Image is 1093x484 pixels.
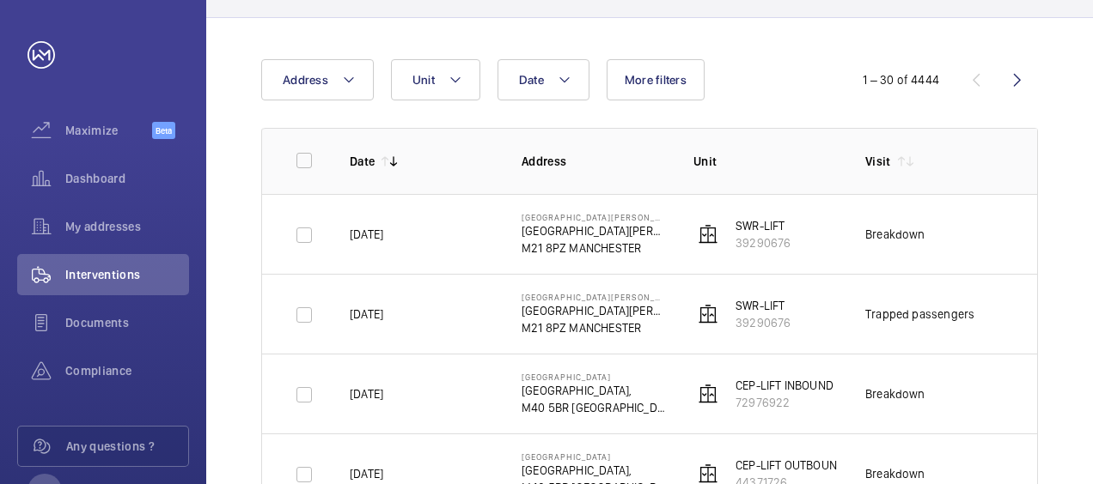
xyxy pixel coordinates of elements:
[350,465,383,482] p: [DATE]
[283,73,328,87] span: Address
[152,122,175,139] span: Beta
[350,226,383,243] p: [DATE]
[522,239,666,257] p: M21 8PZ MANCHESTER
[65,170,189,187] span: Dashboard
[736,297,791,314] p: SWR-LIFT
[736,457,845,474] p: CEP-LIFT OUTBOUND
[65,218,189,235] span: My addresses
[522,399,666,416] p: M40 5BR [GEOGRAPHIC_DATA]
[625,73,687,87] span: More filters
[65,314,189,331] span: Documents
[698,384,718,404] img: elevator.svg
[865,306,974,323] div: Trapped passengers
[65,122,152,139] span: Maximize
[698,304,718,324] img: elevator.svg
[65,266,189,283] span: Interventions
[736,234,791,251] p: 39290676
[736,377,833,394] p: CEP-LIFT INBOUND
[865,385,925,402] div: Breakdown
[350,385,383,402] p: [DATE]
[522,451,666,462] p: [GEOGRAPHIC_DATA]
[607,59,705,100] button: More filters
[350,153,375,170] p: Date
[522,372,666,382] p: [GEOGRAPHIC_DATA]
[865,465,925,482] div: Breakdown
[736,217,791,234] p: SWR-LIFT
[412,73,435,87] span: Unit
[693,153,838,170] p: Unit
[522,153,666,170] p: Address
[66,438,188,455] span: Any questions ?
[261,59,374,100] button: Address
[522,382,666,399] p: [GEOGRAPHIC_DATA],
[519,73,544,87] span: Date
[498,59,589,100] button: Date
[698,224,718,245] img: elevator.svg
[522,462,666,479] p: [GEOGRAPHIC_DATA],
[865,226,925,243] div: Breakdown
[865,153,891,170] p: Visit
[698,463,718,484] img: elevator.svg
[736,394,833,411] p: 72976922
[863,71,939,88] div: 1 – 30 of 4444
[522,292,666,302] p: [GEOGRAPHIC_DATA][PERSON_NAME]
[65,362,189,379] span: Compliance
[522,302,666,319] p: [GEOGRAPHIC_DATA][PERSON_NAME],
[522,212,666,222] p: [GEOGRAPHIC_DATA][PERSON_NAME]
[736,314,791,331] p: 39290676
[350,306,383,323] p: [DATE]
[522,319,666,336] p: M21 8PZ MANCHESTER
[522,222,666,239] p: [GEOGRAPHIC_DATA][PERSON_NAME],
[391,59,480,100] button: Unit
